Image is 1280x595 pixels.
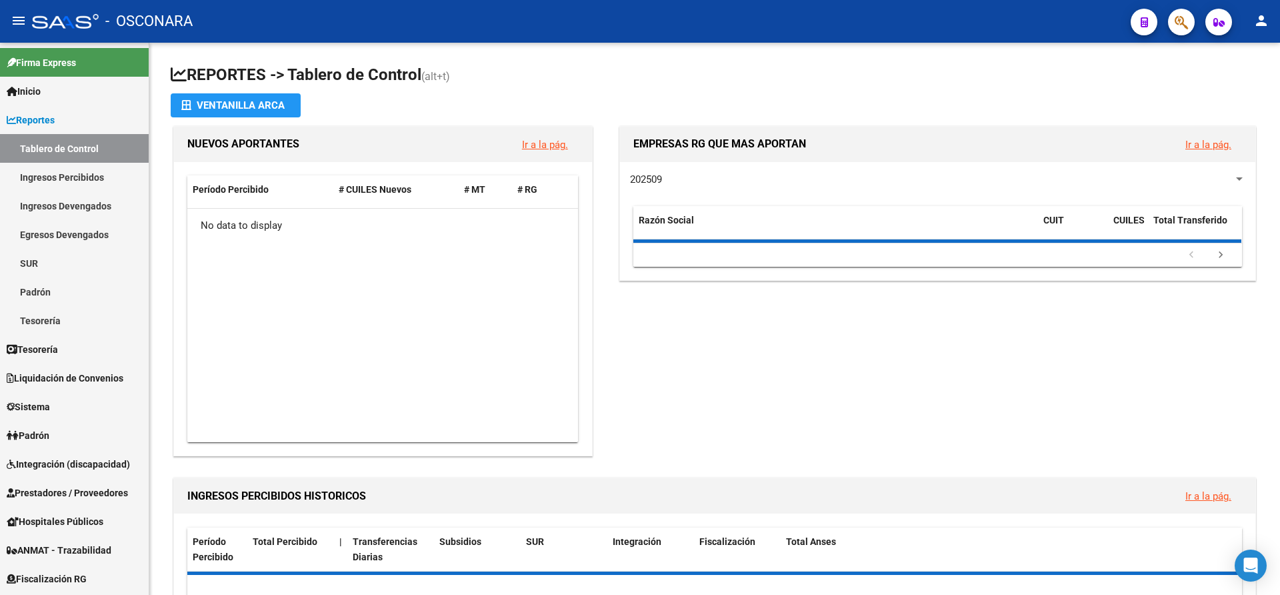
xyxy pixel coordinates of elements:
[7,342,58,357] span: Tesorería
[512,175,565,204] datatable-header-cell: # RG
[187,137,299,150] span: NUEVOS APORTANTES
[439,536,481,547] span: Subsidios
[607,528,694,572] datatable-header-cell: Integración
[339,184,411,195] span: # CUILES Nuevos
[193,184,269,195] span: Período Percibido
[7,514,103,529] span: Hospitales Públicos
[1253,13,1269,29] mat-icon: person
[7,371,123,386] span: Liquidación de Convenios
[1208,248,1233,263] a: go to next page
[187,490,366,502] span: INGRESOS PERCIBIDOS HISTORICOS
[459,175,512,204] datatable-header-cell: # MT
[511,132,579,157] button: Ir a la pág.
[1148,206,1241,250] datatable-header-cell: Total Transferido
[187,528,247,572] datatable-header-cell: Período Percibido
[187,175,333,204] datatable-header-cell: Período Percibido
[639,215,694,225] span: Razón Social
[7,55,76,70] span: Firma Express
[464,184,485,195] span: # MT
[1043,215,1064,225] span: CUIT
[1113,215,1145,225] span: CUILES
[694,528,781,572] datatable-header-cell: Fiscalización
[1175,132,1242,157] button: Ir a la pág.
[7,84,41,99] span: Inicio
[1185,490,1231,502] a: Ir a la pág.
[699,536,755,547] span: Fiscalización
[247,528,334,572] datatable-header-cell: Total Percibido
[7,113,55,127] span: Reportes
[333,175,459,204] datatable-header-cell: # CUILES Nuevos
[193,536,233,562] span: Período Percibido
[7,543,111,558] span: ANMAT - Trazabilidad
[353,536,417,562] span: Transferencias Diarias
[253,536,317,547] span: Total Percibido
[1185,139,1231,151] a: Ir a la pág.
[187,209,578,242] div: No data to display
[633,137,806,150] span: EMPRESAS RG QUE MAS APORTAN
[1175,484,1242,508] button: Ir a la pág.
[781,528,1229,572] datatable-header-cell: Total Anses
[1038,206,1108,250] datatable-header-cell: CUIT
[347,528,434,572] datatable-header-cell: Transferencias Diarias
[7,486,128,500] span: Prestadores / Proveedores
[7,400,50,414] span: Sistema
[517,184,537,195] span: # RG
[171,93,301,117] button: Ventanilla ARCA
[786,536,836,547] span: Total Anses
[633,206,1038,250] datatable-header-cell: Razón Social
[1179,248,1204,263] a: go to previous page
[7,428,49,443] span: Padrón
[434,528,521,572] datatable-header-cell: Subsidios
[181,93,290,117] div: Ventanilla ARCA
[7,572,87,586] span: Fiscalización RG
[334,528,347,572] datatable-header-cell: |
[105,7,193,36] span: - OSCONARA
[521,528,607,572] datatable-header-cell: SUR
[421,70,450,83] span: (alt+t)
[171,64,1259,87] h1: REPORTES -> Tablero de Control
[522,139,568,151] a: Ir a la pág.
[339,536,342,547] span: |
[1108,206,1148,250] datatable-header-cell: CUILES
[1235,550,1267,582] div: Open Intercom Messenger
[630,173,662,185] span: 202509
[1153,215,1227,225] span: Total Transferido
[11,13,27,29] mat-icon: menu
[526,536,544,547] span: SUR
[7,457,130,472] span: Integración (discapacidad)
[613,536,661,547] span: Integración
